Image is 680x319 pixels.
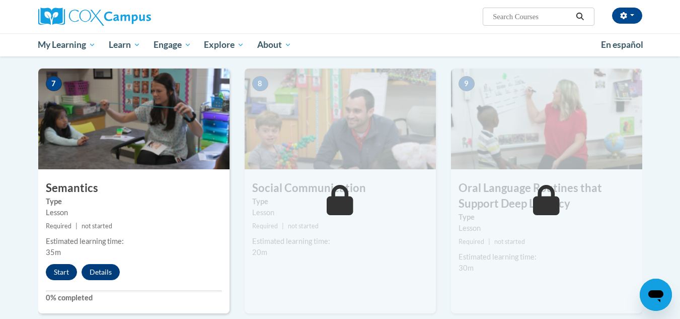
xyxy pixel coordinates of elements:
[252,236,428,247] div: Estimated learning time:
[154,39,191,51] span: Engage
[245,69,436,169] img: Course Image
[459,212,635,223] label: Type
[451,69,642,169] img: Course Image
[38,8,151,26] img: Cox Campus
[492,11,572,23] input: Search Courses
[46,264,77,280] button: Start
[459,76,475,91] span: 9
[245,180,436,196] h3: Social Communication
[494,238,525,245] span: not started
[252,207,428,218] div: Lesson
[46,236,222,247] div: Estimated learning time:
[46,292,222,303] label: 0% completed
[38,69,230,169] img: Course Image
[572,11,587,23] button: Search
[459,264,474,272] span: 30m
[594,34,650,55] a: En español
[32,33,103,56] a: My Learning
[288,222,319,230] span: not started
[252,76,268,91] span: 8
[257,39,291,51] span: About
[46,196,222,207] label: Type
[75,222,78,230] span: |
[488,238,490,245] span: |
[612,8,642,24] button: Account Settings
[38,8,230,26] a: Cox Campus
[46,222,71,230] span: Required
[46,207,222,218] div: Lesson
[459,223,635,234] div: Lesson
[252,222,278,230] span: Required
[282,222,284,230] span: |
[601,39,643,50] span: En español
[147,33,198,56] a: Engage
[252,196,428,207] label: Type
[252,248,267,257] span: 20m
[23,33,657,56] div: Main menu
[459,251,635,263] div: Estimated learning time:
[459,238,484,245] span: Required
[251,33,298,56] a: About
[38,39,96,51] span: My Learning
[640,279,672,311] iframe: Button to launch messaging window
[109,39,140,51] span: Learn
[46,248,61,257] span: 35m
[204,39,244,51] span: Explore
[82,222,112,230] span: not started
[197,33,251,56] a: Explore
[102,33,147,56] a: Learn
[46,76,62,91] span: 7
[82,264,120,280] button: Details
[38,180,230,196] h3: Semantics
[451,180,642,212] h3: Oral Language Routines that Support Deep Literacy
